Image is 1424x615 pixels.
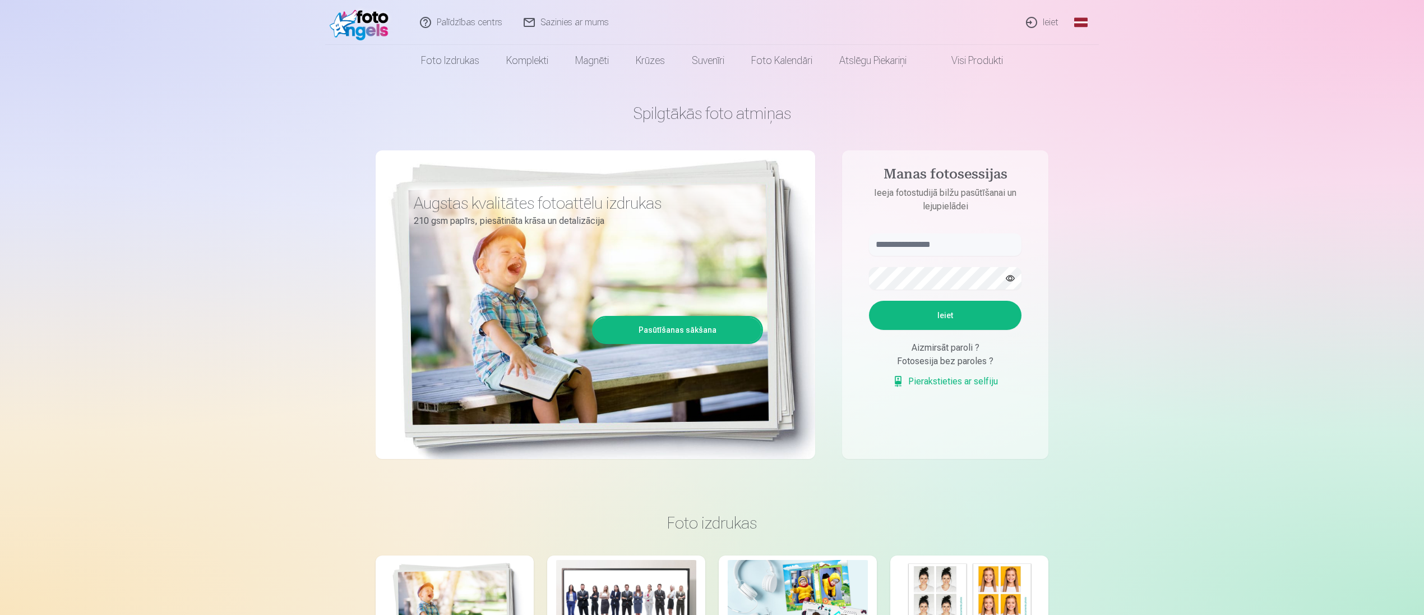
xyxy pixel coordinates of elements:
[408,45,493,76] a: Foto izdrukas
[738,45,826,76] a: Foto kalendāri
[920,45,1016,76] a: Visi produkti
[893,375,998,388] a: Pierakstieties ar selfiju
[858,166,1033,186] h4: Manas fotosessijas
[414,213,755,229] p: 210 gsm papīrs, piesātināta krāsa un detalizācija
[493,45,562,76] a: Komplekti
[376,103,1048,123] h1: Spilgtākās foto atmiņas
[858,186,1033,213] p: Ieeja fotostudijā bilžu pasūtīšanai un lejupielādei
[562,45,622,76] a: Magnēti
[826,45,920,76] a: Atslēgu piekariņi
[385,513,1039,533] h3: Foto izdrukas
[869,355,1021,368] div: Fotosesija bez paroles ?
[594,318,761,342] a: Pasūtīšanas sākšana
[869,301,1021,330] button: Ieiet
[622,45,678,76] a: Krūzes
[330,4,394,40] img: /fa1
[678,45,738,76] a: Suvenīri
[414,193,755,213] h3: Augstas kvalitātes fotoattēlu izdrukas
[869,341,1021,355] div: Aizmirsāt paroli ?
